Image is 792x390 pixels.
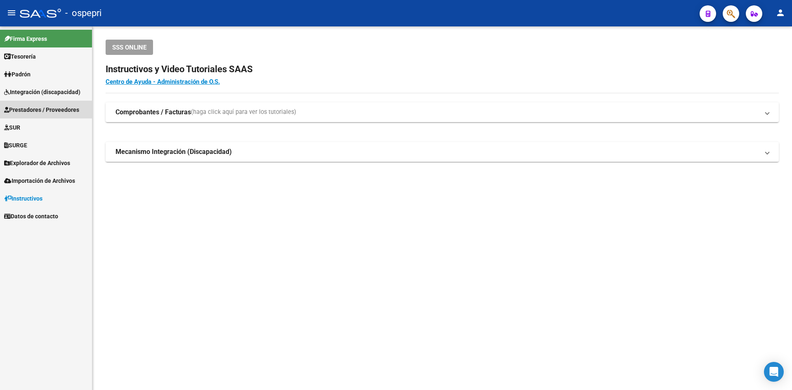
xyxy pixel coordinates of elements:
span: Explorador de Archivos [4,158,70,168]
span: SUR [4,123,20,132]
a: Centro de Ayuda - Administración de O.S. [106,78,220,85]
span: SURGE [4,141,27,150]
mat-expansion-panel-header: Mecanismo Integración (Discapacidad) [106,142,779,162]
h2: Instructivos y Video Tutoriales SAAS [106,61,779,77]
span: Datos de contacto [4,212,58,221]
div: Open Intercom Messenger [764,362,784,382]
strong: Mecanismo Integración (Discapacidad) [115,147,232,156]
span: Importación de Archivos [4,176,75,185]
mat-icon: person [775,8,785,18]
span: (haga click aquí para ver los tutoriales) [191,108,296,117]
span: Firma Express [4,34,47,43]
span: Integración (discapacidad) [4,87,80,97]
span: Tesorería [4,52,36,61]
mat-icon: menu [7,8,16,18]
span: - ospepri [65,4,101,22]
span: Padrón [4,70,31,79]
button: SSS ONLINE [106,40,153,55]
span: Prestadores / Proveedores [4,105,79,114]
span: SSS ONLINE [112,44,146,51]
strong: Comprobantes / Facturas [115,108,191,117]
span: Instructivos [4,194,42,203]
mat-expansion-panel-header: Comprobantes / Facturas(haga click aquí para ver los tutoriales) [106,102,779,122]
